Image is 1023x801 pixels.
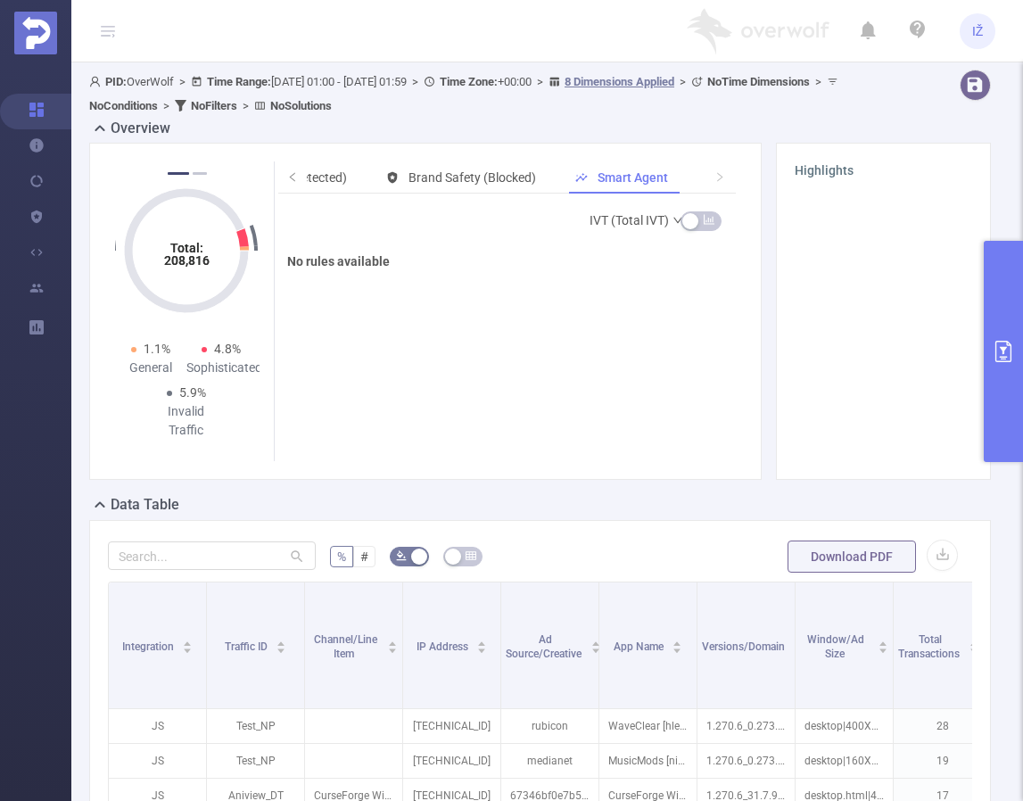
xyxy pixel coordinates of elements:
[894,744,991,778] p: 19
[207,709,304,743] p: Test_NP
[972,13,984,49] span: IŽ
[89,75,843,112] span: OverWolf [DATE] 01:00 - [DATE] 01:59 +00:00
[89,99,158,112] b: No Conditions
[501,709,598,743] p: rubicon
[795,161,972,180] h3: Highlights
[174,75,191,88] span: >
[879,646,888,651] i: icon: caret-down
[590,639,600,644] i: icon: caret-up
[108,541,316,570] input: Search...
[403,744,500,778] p: [TECHNICAL_ID]
[501,744,598,778] p: medianet
[598,170,668,185] span: Smart Agent
[158,99,175,112] span: >
[276,646,286,651] i: icon: caret-down
[674,75,691,88] span: >
[163,253,209,268] tspan: 208,816
[807,633,864,660] span: Window/Ad Size
[466,550,476,561] i: icon: table
[388,646,398,651] i: icon: caret-down
[14,12,57,54] img: Protected Media
[417,640,471,653] span: IP Address
[477,646,487,651] i: icon: caret-down
[193,172,207,175] button: 2
[672,639,682,649] div: Sort
[122,640,177,653] span: Integration
[276,639,286,644] i: icon: caret-up
[207,75,271,88] b: Time Range:
[169,241,202,255] tspan: Total:
[894,709,991,743] p: 28
[276,639,286,649] div: Sort
[714,171,725,182] i: icon: right
[237,99,254,112] span: >
[182,639,193,649] div: Sort
[225,640,270,653] span: Traffic ID
[111,494,179,516] h2: Data Table
[477,639,487,644] i: icon: caret-up
[879,639,888,644] i: icon: caret-up
[89,76,105,87] i: icon: user
[796,744,893,778] p: desktop|160X600
[966,582,991,708] i: Filter menu
[109,744,206,778] p: JS
[207,744,304,778] p: Test_NP
[360,549,368,564] span: #
[590,639,601,649] div: Sort
[387,639,398,649] div: Sort
[697,709,795,743] p: 1.270.6_0.273.1.4_1.13.4
[506,633,584,660] span: Ad Source/Creative
[168,172,189,175] button: 1
[396,550,407,561] i: icon: bg-colors
[115,359,186,377] div: General
[788,541,916,573] button: Download PDF
[314,633,377,660] span: Channel/Line Item
[183,646,193,651] i: icon: caret-down
[672,639,682,644] i: icon: caret-up
[105,75,127,88] b: PID:
[810,75,827,88] span: >
[186,359,258,377] div: Sophisticated
[532,75,549,88] span: >
[590,646,600,651] i: icon: caret-down
[707,75,810,88] b: No Time Dimensions
[407,75,424,88] span: >
[703,213,715,226] i: icon: bar-chart
[144,342,170,356] span: 1.1%
[270,99,332,112] b: No Solutions
[179,385,206,400] span: 5.9%
[599,744,697,778] p: MusicMods [nicgbbdlkdibdfjhngokoekbpkdinfajmfehojha]
[287,171,298,182] i: icon: left
[672,646,682,651] i: icon: caret-down
[111,118,170,139] h2: Overview
[183,639,193,644] i: icon: caret-up
[476,639,487,649] div: Sort
[403,709,500,743] p: [TECHNICAL_ID]
[337,549,346,564] span: %
[599,709,697,743] p: WaveClear [hlehbcidoifhjpggmaiddnamckbgflcggbgpljjg]
[672,215,683,226] i: icon: down
[109,709,206,743] p: JS
[796,709,893,743] p: desktop|400X300
[898,633,962,660] span: Total Transactions
[151,402,222,440] div: Invalid Traffic
[287,254,390,268] b: No rules available
[565,75,674,88] u: 8 Dimensions Applied
[590,202,684,238] a: IVT (Total IVT) icon: down
[697,744,795,778] p: 1.270.6_0.273.1.4_[TECHNICAL_ID]
[440,75,498,88] b: Time Zone:
[878,639,888,649] div: Sort
[388,639,398,644] i: icon: caret-up
[408,170,536,185] span: Brand Safety (Blocked)
[614,640,666,653] span: App Name
[702,640,788,653] span: Versions/Domain
[214,342,241,356] span: 4.8%
[191,99,237,112] b: No Filters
